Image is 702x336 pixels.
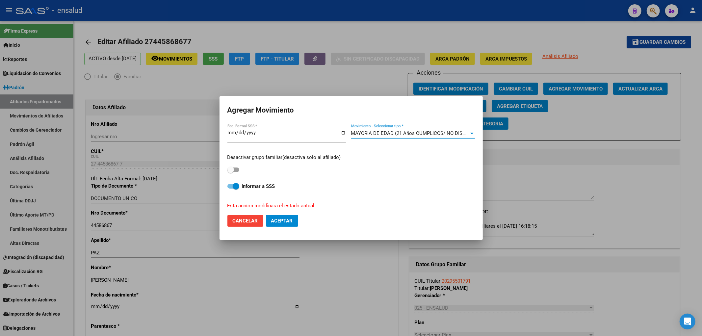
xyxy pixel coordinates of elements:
[227,215,263,227] button: Cancelar
[227,202,467,210] p: Esta acción modificara el estado actual
[242,183,275,189] strong: Informar a SSS
[266,215,298,227] button: Aceptar
[351,130,471,136] span: MAYORIA DE EDAD (21 Años CUMPLICOS/ NO DISCA)
[233,218,258,224] span: Cancelar
[271,218,293,224] span: Aceptar
[227,104,475,116] h2: Agregar Movimiento
[227,154,475,161] p: Desactivar grupo familiar(desactiva solo al afiliado)
[680,314,695,329] div: Open Intercom Messenger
